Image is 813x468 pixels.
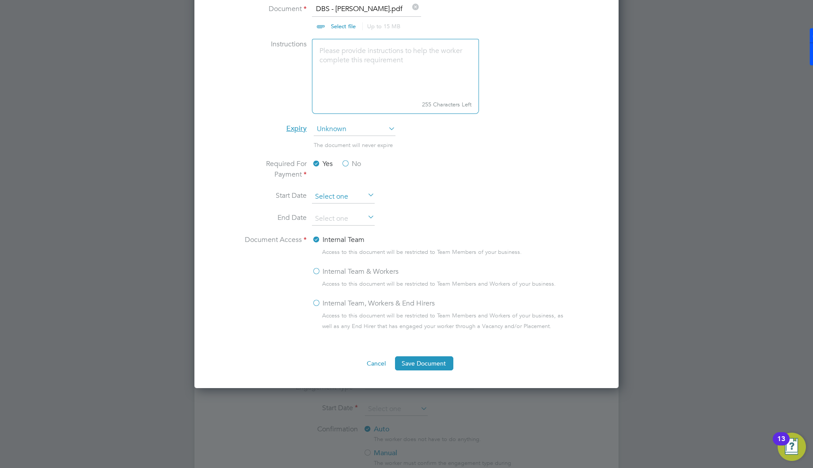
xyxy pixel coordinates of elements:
label: End Date [240,212,307,224]
span: Access to this document will be restricted to Team Members and Workers of your business. [322,279,556,289]
span: Expiry [286,124,307,133]
label: Document Access [240,234,307,339]
span: Unknown [314,123,395,136]
label: Internal Team [312,234,365,245]
label: Yes [312,159,333,169]
span: Access to this document will be restricted to Team Members and Workers of your business, as well ... [322,310,573,332]
input: Select one [312,212,375,226]
button: Open Resource Center, 13 new notifications [778,433,806,461]
button: Save Document [395,356,453,370]
input: Select one [312,190,375,204]
label: Instructions [240,39,307,112]
label: Document [240,4,307,28]
label: Internal Team & Workers [312,266,399,277]
span: Access to this document will be restricted to Team Members of your business. [322,247,522,257]
button: Cancel [360,356,393,370]
label: Internal Team, Workers & End Hirers [312,298,435,309]
span: The document will never expire [314,141,393,149]
div: 13 [777,439,785,450]
small: 255 Characters Left [312,96,479,114]
label: Start Date [240,190,307,202]
label: Required For Payment [240,159,307,180]
label: No [341,159,361,169]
